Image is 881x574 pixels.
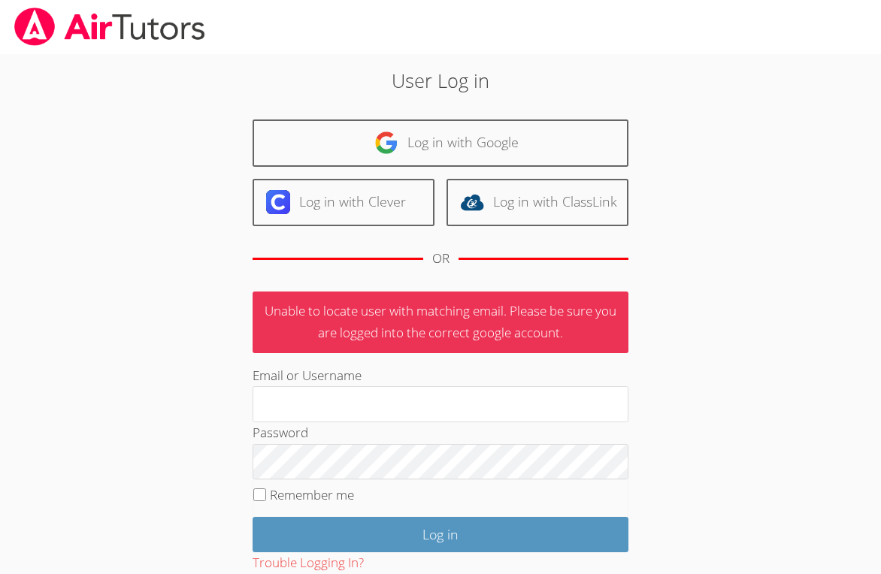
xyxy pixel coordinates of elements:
[432,248,450,270] div: OR
[253,367,362,384] label: Email or Username
[253,424,308,441] label: Password
[460,190,484,214] img: classlink-logo-d6bb404cc1216ec64c9a2012d9dc4662098be43eaf13dc465df04b49fa7ab582.svg
[203,66,679,95] h2: User Log in
[253,517,628,552] input: Log in
[447,179,628,226] a: Log in with ClassLink
[253,119,628,167] a: Log in with Google
[374,131,398,155] img: google-logo-50288ca7cdecda66e5e0955fdab243c47b7ad437acaf1139b6f446037453330a.svg
[253,552,364,574] button: Trouble Logging In?
[253,179,434,226] a: Log in with Clever
[266,190,290,214] img: clever-logo-6eab21bc6e7a338710f1a6ff85c0baf02591cd810cc4098c63d3a4b26e2feb20.svg
[13,8,207,46] img: airtutors_banner-c4298cdbf04f3fff15de1276eac7730deb9818008684d7c2e4769d2f7ddbe033.png
[253,292,628,353] p: Unable to locate user with matching email. Please be sure you are logged into the correct google ...
[270,486,354,503] label: Remember me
